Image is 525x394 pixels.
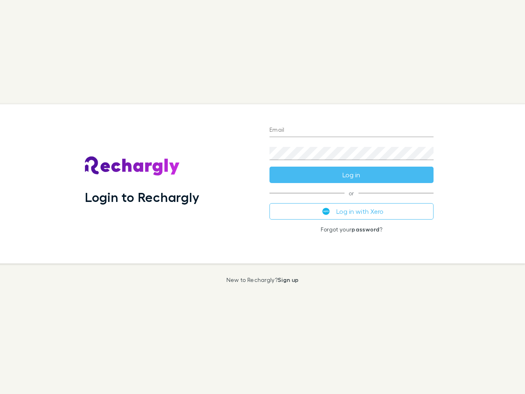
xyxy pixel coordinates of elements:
p: New to Rechargly? [226,277,299,283]
a: Sign up [278,276,299,283]
button: Log in with Xero [269,203,434,220]
img: Xero's logo [322,208,330,215]
h1: Login to Rechargly [85,189,199,205]
img: Rechargly's Logo [85,156,180,176]
button: Log in [269,167,434,183]
a: password [352,226,379,233]
p: Forgot your ? [269,226,434,233]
